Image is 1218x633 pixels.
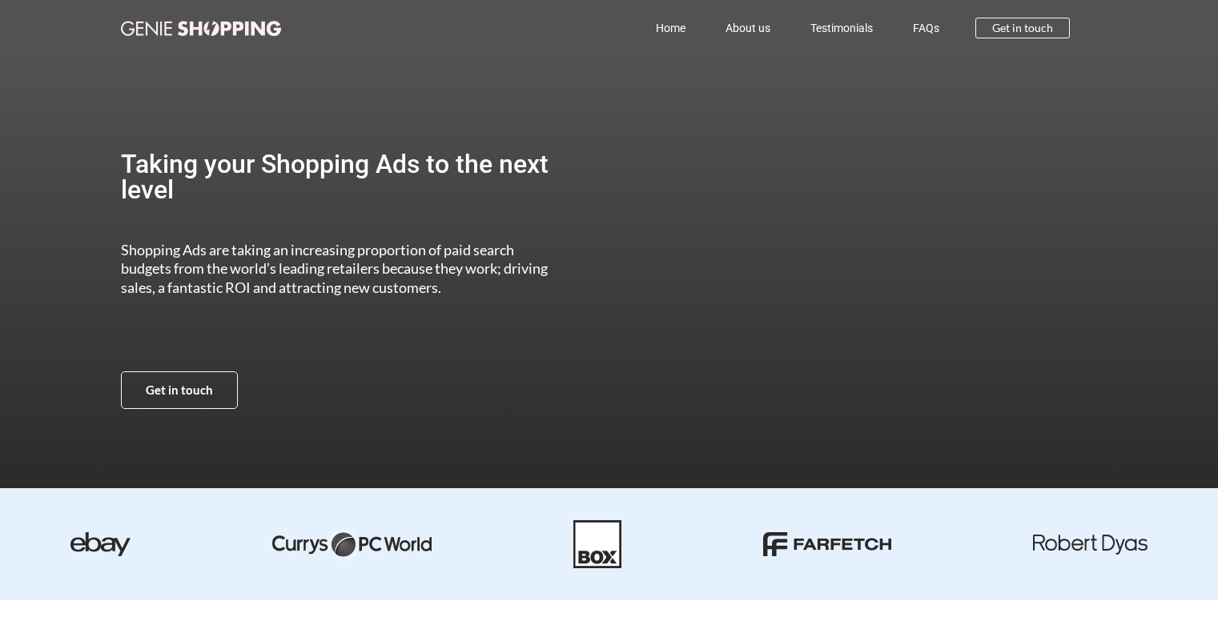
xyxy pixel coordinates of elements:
span: Shopping Ads are taking an increasing proportion of paid search budgets from the world’s leading ... [121,241,548,296]
nav: Menu [352,10,960,46]
img: ebay-dark [70,532,131,556]
h2: Taking your Shopping Ads to the next level [121,151,564,202]
a: Get in touch [975,18,1070,38]
img: Box-01 [573,520,621,568]
a: Get in touch [121,371,238,409]
span: Get in touch [992,22,1053,34]
a: Home [636,10,705,46]
span: Get in touch [146,384,213,396]
a: FAQs [893,10,959,46]
a: Testimonials [790,10,893,46]
img: farfetch-01 [763,532,891,556]
a: About us [705,10,790,46]
img: robert dyas [1033,535,1148,555]
img: genie-shopping-logo [121,21,281,36]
